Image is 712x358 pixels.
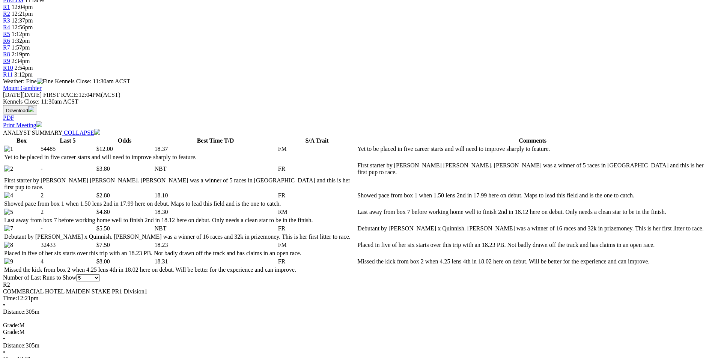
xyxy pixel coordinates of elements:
[278,225,357,232] td: FR
[278,145,357,153] td: FM
[4,177,356,191] td: First starter by [PERSON_NAME] [PERSON_NAME]. [PERSON_NAME] was a winner of 5 races in [GEOGRAPHI...
[278,258,357,265] td: FR
[40,192,95,199] td: 2
[96,258,110,265] span: $8.00
[357,225,708,232] td: Debutant by [PERSON_NAME] x Quinnish. [PERSON_NAME] was a winner of 16 races and 32k in prizemone...
[43,92,78,98] span: FIRST RACE:
[12,31,30,37] span: 1:12pm
[3,38,10,44] a: R6
[4,192,13,199] img: 4
[3,92,42,98] span: [DATE]
[4,137,39,144] th: Box
[3,288,709,295] div: COMMERCIAL HOTEL MAIDEN STAKE PR1 Division1
[12,4,33,10] span: 12:04pm
[96,165,110,172] span: $3.80
[3,308,26,315] span: Distance:
[4,165,13,172] img: 2
[3,24,10,30] a: R4
[278,192,357,199] td: FR
[96,192,110,199] span: $2.80
[3,129,709,136] div: ANALYST SUMMARY
[55,78,130,84] span: Kennels Close: 11:30am ACST
[4,266,356,274] td: Missed the kick from box 2 when 4.25 lens 4th in 18.02 here on debut. Will be better for the expe...
[3,11,10,17] a: R2
[40,258,95,265] td: 4
[15,65,33,71] span: 2:54pm
[3,308,709,315] div: 305m
[4,200,356,208] td: Showed pace from box 1 when 1.50 lens 2nd in 17.99 here on debut. Maps to lead this field and is ...
[357,241,708,249] td: Placed in five of her six starts over this trip with an 18.23 PB. Not badly drawn off the track a...
[12,24,33,30] span: 12:56pm
[4,146,13,152] img: 1
[3,322,709,329] div: M
[154,145,277,153] td: 18.37
[3,329,709,335] div: M
[4,242,13,248] img: 8
[357,208,708,216] td: Last away from box 7 before working home well to finish 2nd in 18.12 here on debut. Only needs a ...
[12,58,30,64] span: 2:34pm
[278,241,357,249] td: FM
[3,281,10,288] span: R2
[357,162,708,176] td: First starter by [PERSON_NAME] [PERSON_NAME]. [PERSON_NAME] was a winner of 5 races in [GEOGRAPHI...
[278,208,357,216] td: RM
[96,137,154,144] th: Odds
[3,274,709,281] div: Number of Last Runs to Show
[3,65,13,71] a: R10
[3,302,5,308] span: •
[40,145,95,153] td: 54485
[28,106,34,112] img: download.svg
[154,258,277,265] td: 18.31
[3,78,55,84] span: Weather: Fine
[3,342,709,349] div: 305m
[4,258,13,265] img: 9
[12,44,30,51] span: 1:57pm
[3,322,20,328] span: Grade:
[3,114,709,121] div: Download
[357,258,708,265] td: Missed the kick from box 2 when 4.25 lens 4th in 18.02 here on debut. Will be better for the expe...
[96,225,110,232] span: $5.50
[3,71,13,78] a: R11
[3,4,10,10] a: R1
[12,51,30,57] span: 2:19pm
[3,58,10,64] a: R9
[3,114,14,121] a: PDF
[3,51,10,57] a: R8
[3,85,42,91] a: Mount Gambier
[4,225,13,232] img: 7
[43,92,120,98] span: 12:04PM(ACST)
[357,192,708,199] td: Showed pace from box 1 when 1.50 lens 2nd in 17.99 here on debut. Maps to lead this field and is ...
[12,11,33,17] span: 12:21pm
[40,241,95,249] td: 32433
[4,250,356,257] td: Placed in five of her six starts over this trip with an 18.23 PB. Not badly drawn off the track a...
[40,137,95,144] th: Last 5
[40,225,95,232] td: -
[40,208,95,216] td: 2
[64,129,94,136] span: COLLAPSE
[96,209,110,215] span: $4.80
[3,31,10,37] a: R5
[4,153,356,161] td: Yet to be placed in five career starts and will need to improve sharply to feature.
[3,44,10,51] a: R7
[37,78,53,85] img: Fine
[278,137,357,144] th: S/A Trait
[3,295,17,301] span: Time:
[14,71,33,78] span: 3:12pm
[12,17,33,24] span: 12:37pm
[12,38,30,44] span: 1:32pm
[94,129,100,135] img: chevron-down-white.svg
[3,92,23,98] span: [DATE]
[357,137,708,144] th: Comments
[3,295,709,302] div: 12:21pm
[3,335,5,342] span: •
[3,98,709,105] div: Kennels Close: 11:30am ACST
[154,162,277,176] td: NBT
